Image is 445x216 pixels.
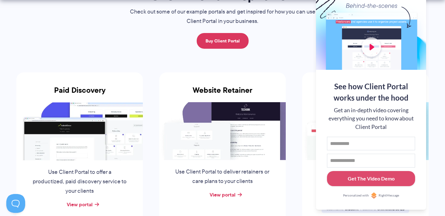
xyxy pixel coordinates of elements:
[327,171,415,186] button: Get The Video Demo
[327,192,415,199] a: Personalized withRightMessage
[327,81,415,103] div: See how Client Portal works under the hood
[348,175,395,182] div: Get The Video Demo
[16,86,143,102] h3: Paid Discovery
[343,193,369,198] span: Personalized with
[6,194,25,213] iframe: Toggle Customer Support
[210,191,235,198] a: View portal
[379,193,399,198] span: RightMessage
[302,86,429,102] h3: Online Course
[197,33,249,49] a: Buy Client Portal
[371,192,377,199] img: Personalized with RightMessage
[327,106,415,131] div: Get an in-depth video covering everything you need to know about Client Portal
[175,167,270,186] p: Use Client Portal to deliver retainers or care plans to your clients
[159,86,286,102] h3: Website Retainer
[32,168,127,196] p: Use Client Portal to offer a productized, paid discovery service to your clients
[117,7,328,26] p: Check out some of our example portals and get inspired for how you can use Client Portal in your ...
[67,201,93,208] a: View portal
